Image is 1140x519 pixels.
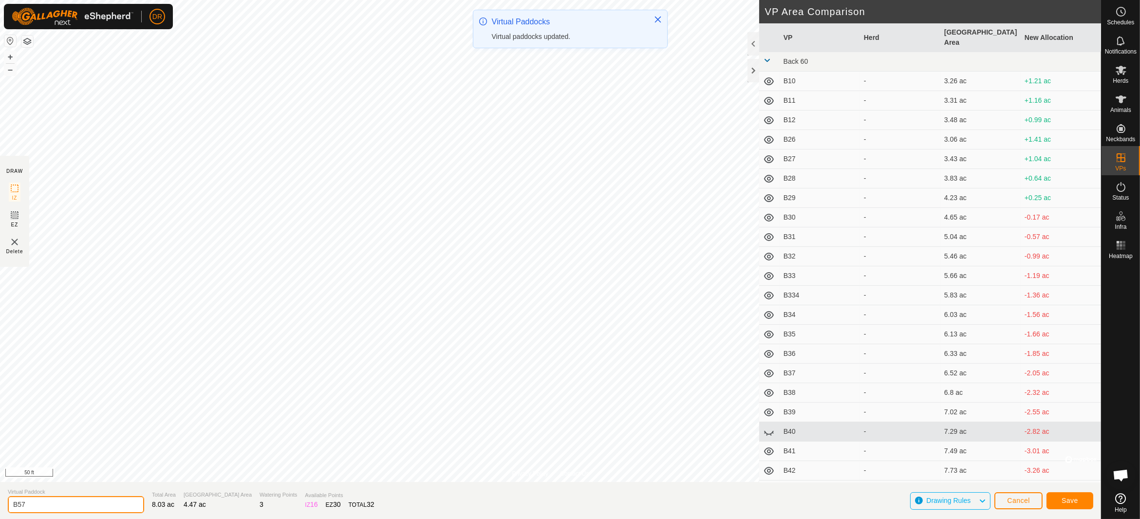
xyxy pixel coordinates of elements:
div: - [864,388,936,398]
td: 3.43 ac [940,149,1021,169]
div: DRAW [6,167,23,175]
td: 6.52 ac [940,364,1021,383]
div: - [864,290,936,300]
button: Reset Map [4,35,16,47]
span: Animals [1110,107,1131,113]
td: 6.33 ac [940,344,1021,364]
span: Drawing Rules [926,497,971,504]
div: - [864,134,936,145]
div: TOTAL [349,500,374,510]
td: +1.41 ac [1021,130,1101,149]
span: Save [1062,497,1078,504]
td: -2.05 ac [1021,364,1101,383]
span: VPs [1115,166,1126,171]
span: Schedules [1107,19,1134,25]
button: Save [1047,492,1093,509]
td: -1.85 ac [1021,344,1101,364]
td: 7.96 ac [940,481,1021,500]
div: - [864,76,936,86]
span: Cancel [1007,497,1030,504]
td: B10 [780,72,860,91]
td: -1.36 ac [1021,286,1101,305]
td: 5.66 ac [940,266,1021,286]
td: 6.03 ac [940,305,1021,325]
td: B28 [780,169,860,188]
div: - [864,251,936,261]
span: Virtual Paddock [8,488,144,496]
td: 6.13 ac [940,325,1021,344]
img: Gallagher Logo [12,8,133,25]
td: -3.48 ac [1021,481,1101,500]
div: Virtual Paddocks [492,16,644,28]
td: 3.48 ac [940,111,1021,130]
td: B33 [780,266,860,286]
button: Map Layers [21,36,33,47]
td: B34 [780,305,860,325]
td: 5.46 ac [940,247,1021,266]
td: B26 [780,130,860,149]
td: B31 [780,227,860,247]
td: +0.64 ac [1021,169,1101,188]
td: -0.17 ac [1021,208,1101,227]
td: 3.26 ac [940,72,1021,91]
th: VP [780,23,860,52]
span: [GEOGRAPHIC_DATA] Area [184,491,252,499]
td: B334 [780,286,860,305]
td: -1.56 ac [1021,305,1101,325]
td: B40 [780,422,860,442]
th: Herd [860,23,940,52]
div: - [864,368,936,378]
div: - [864,329,936,339]
td: 7.02 ac [940,403,1021,422]
div: Open chat [1106,461,1136,490]
span: Herds [1113,78,1128,84]
div: EZ [326,500,341,510]
div: - [864,154,936,164]
td: 4.65 ac [940,208,1021,227]
div: IZ [305,500,318,510]
td: +1.16 ac [1021,91,1101,111]
td: -2.82 ac [1021,422,1101,442]
td: +0.99 ac [1021,111,1101,130]
div: - [864,173,936,184]
div: - [864,95,936,106]
div: - [864,212,936,222]
td: 5.83 ac [940,286,1021,305]
span: 32 [367,500,374,508]
span: 4.47 ac [184,500,206,508]
td: -0.57 ac [1021,227,1101,247]
td: -1.66 ac [1021,325,1101,344]
span: Watering Points [260,491,297,499]
td: B38 [780,383,860,403]
td: 7.49 ac [940,442,1021,461]
td: B32 [780,247,860,266]
div: - [864,310,936,320]
span: DR [152,12,162,22]
span: Available Points [305,491,374,500]
span: Help [1115,507,1127,513]
img: VP [9,236,20,248]
td: +1.04 ac [1021,149,1101,169]
a: Contact Us [560,469,589,478]
span: 8.03 ac [152,500,174,508]
span: Total Area [152,491,176,499]
div: - [864,115,936,125]
span: Delete [6,248,23,255]
td: 5.04 ac [940,227,1021,247]
span: Heatmap [1109,253,1133,259]
td: -2.55 ac [1021,403,1101,422]
td: B27 [780,149,860,169]
span: EZ [11,221,19,228]
h2: VP Area Comparison [765,6,1101,18]
button: – [4,64,16,75]
td: -1.19 ac [1021,266,1101,286]
a: Privacy Policy [512,469,548,478]
td: +0.25 ac [1021,188,1101,208]
span: 30 [333,500,341,508]
a: Help [1102,489,1140,517]
td: B37 [780,364,860,383]
button: Cancel [994,492,1043,509]
span: 16 [310,500,318,508]
td: B42 [780,461,860,481]
td: 7.29 ac [940,422,1021,442]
